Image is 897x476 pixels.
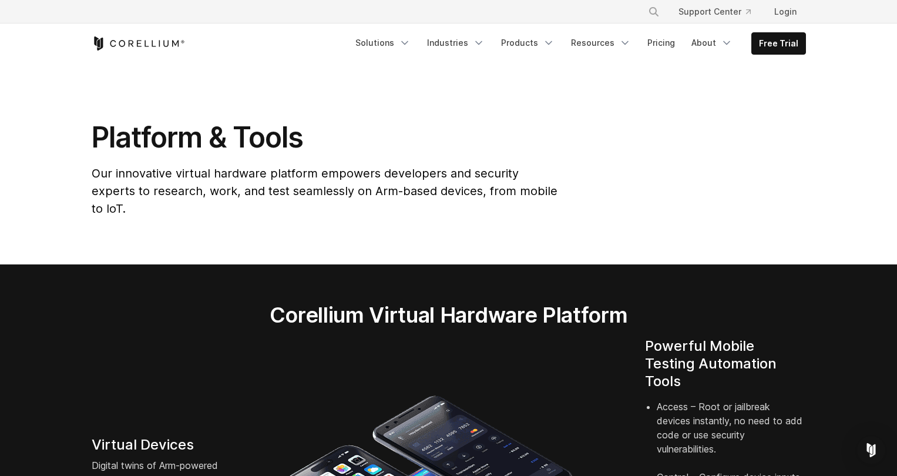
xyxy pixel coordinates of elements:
[857,436,885,464] div: Open Intercom Messenger
[765,1,806,22] a: Login
[752,33,805,54] a: Free Trial
[92,436,253,454] h4: Virtual Devices
[640,32,682,53] a: Pricing
[645,337,806,390] h4: Powerful Mobile Testing Automation Tools
[564,32,638,53] a: Resources
[634,1,806,22] div: Navigation Menu
[92,120,560,155] h1: Platform & Tools
[669,1,760,22] a: Support Center
[494,32,562,53] a: Products
[92,166,557,216] span: Our innovative virtual hardware platform empowers developers and security experts to research, wo...
[420,32,492,53] a: Industries
[643,1,664,22] button: Search
[657,400,806,470] li: Access – Root or jailbreak devices instantly, no need to add code or use security vulnerabilities.
[92,36,185,51] a: Corellium Home
[214,302,683,328] h2: Corellium Virtual Hardware Platform
[348,32,418,53] a: Solutions
[348,32,806,55] div: Navigation Menu
[684,32,740,53] a: About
